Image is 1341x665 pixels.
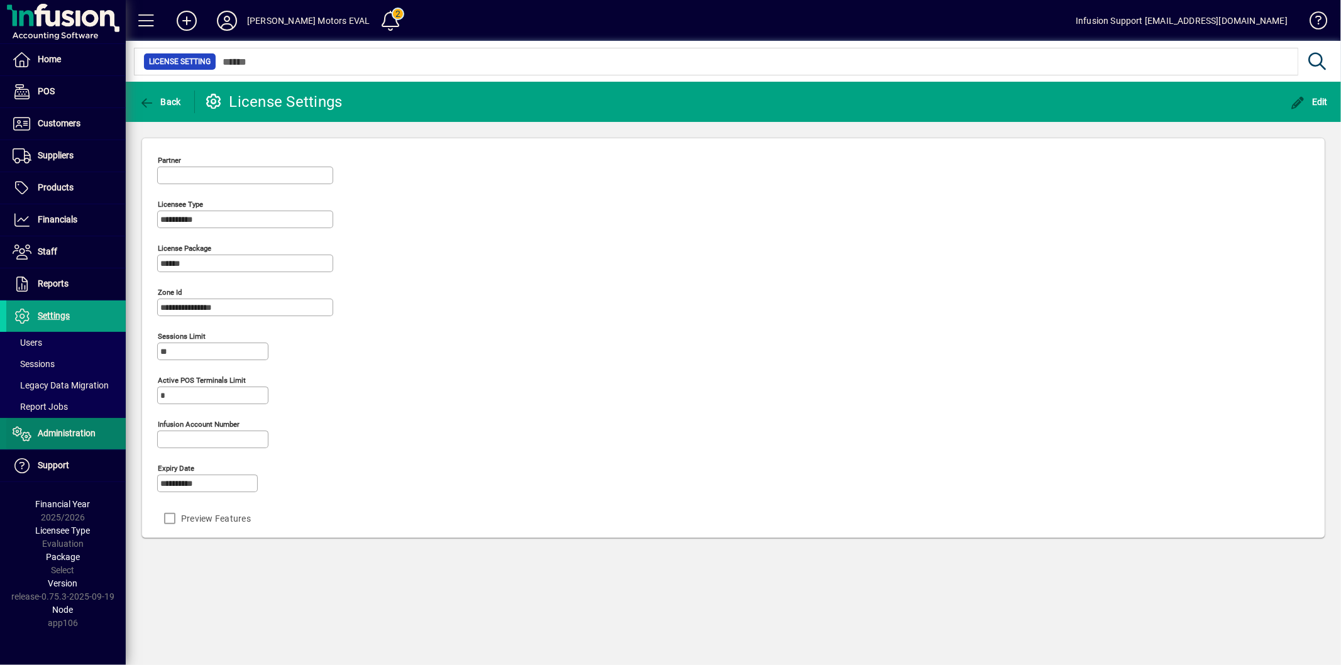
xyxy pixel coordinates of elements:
[6,172,126,204] a: Products
[38,246,57,256] span: Staff
[6,375,126,396] a: Legacy Data Migration
[13,380,109,390] span: Legacy Data Migration
[6,236,126,268] a: Staff
[38,278,69,289] span: Reports
[13,359,55,369] span: Sessions
[6,76,126,107] a: POS
[38,428,96,438] span: Administration
[36,499,91,509] span: Financial Year
[136,91,184,113] button: Back
[158,376,246,385] mat-label: Active POS Terminals Limit
[6,450,126,481] a: Support
[204,92,343,112] div: License Settings
[158,244,211,253] mat-label: License Package
[1291,97,1328,107] span: Edit
[38,118,80,128] span: Customers
[6,268,126,300] a: Reports
[139,97,181,107] span: Back
[6,204,126,236] a: Financials
[207,9,247,32] button: Profile
[13,338,42,348] span: Users
[38,54,61,64] span: Home
[38,150,74,160] span: Suppliers
[158,288,182,297] mat-label: Zone Id
[1300,3,1325,43] a: Knowledge Base
[38,182,74,192] span: Products
[126,91,195,113] app-page-header-button: Back
[149,55,211,68] span: License Setting
[247,11,370,31] div: [PERSON_NAME] Motors EVAL
[13,402,68,412] span: Report Jobs
[167,9,207,32] button: Add
[6,353,126,375] a: Sessions
[38,214,77,224] span: Financials
[158,156,181,165] mat-label: Partner
[38,86,55,96] span: POS
[6,108,126,140] a: Customers
[6,332,126,353] a: Users
[158,420,240,429] mat-label: Infusion account number
[158,332,206,341] mat-label: Sessions Limit
[1076,11,1288,31] div: Infusion Support [EMAIL_ADDRESS][DOMAIN_NAME]
[38,460,69,470] span: Support
[53,605,74,615] span: Node
[36,525,91,536] span: Licensee Type
[1288,91,1332,113] button: Edit
[158,464,194,473] mat-label: Expiry date
[6,396,126,417] a: Report Jobs
[6,44,126,75] a: Home
[46,552,80,562] span: Package
[158,200,203,209] mat-label: Licensee Type
[38,311,70,321] span: Settings
[6,418,126,449] a: Administration
[6,140,126,172] a: Suppliers
[48,578,78,588] span: Version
